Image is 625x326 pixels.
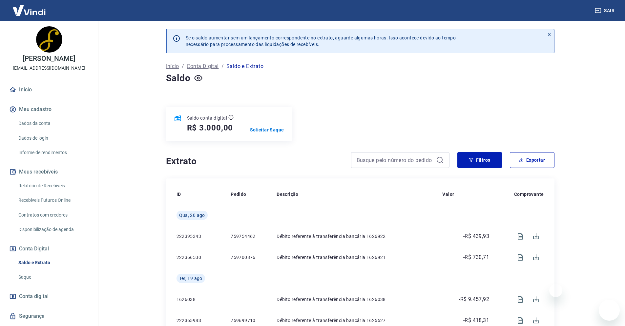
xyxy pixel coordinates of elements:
button: Exportar [510,152,554,168]
p: Débito referente à transferência bancária 1626038 [277,296,432,303]
button: Filtros [457,152,502,168]
button: Meu cadastro [8,102,90,117]
a: Recebíveis Futuros Online [16,194,90,207]
img: 4ee3ae69-5e29-4cd7-b5ef-aa7cd243b3fc.jpeg [36,26,62,53]
p: 222365943 [177,317,220,324]
a: Solicitar Saque [250,127,284,133]
button: Sair [594,5,617,17]
p: Pedido [231,191,246,198]
a: Relatório de Recebíveis [16,179,90,193]
a: Segurança [8,309,90,323]
p: [EMAIL_ADDRESS][DOMAIN_NAME] [13,65,85,72]
a: Conta Digital [187,62,219,70]
p: Descrição [277,191,299,198]
a: Contratos com credores [16,208,90,222]
button: Conta Digital [8,242,90,256]
p: Saldo e Extrato [226,62,263,70]
button: Meus recebíveis [8,165,90,179]
span: Download [528,291,544,307]
p: 759754462 [231,233,266,240]
a: Conta digital [8,289,90,304]
p: ID [177,191,181,198]
iframe: Close message [549,284,562,297]
p: 759700876 [231,254,266,261]
a: Saque [16,270,90,284]
h4: Extrato [166,155,343,168]
h4: Saldo [166,72,191,85]
p: 222395343 [177,233,220,240]
img: Vindi [8,0,51,20]
span: Ter, 19 ago [179,275,202,282]
p: -R$ 439,93 [463,232,489,240]
p: 759699710 [231,317,266,324]
a: Informe de rendimentos [16,146,90,159]
a: Início [166,62,179,70]
p: Débito referente à transferência bancária 1626922 [277,233,432,240]
p: -R$ 418,31 [463,316,489,324]
a: Início [8,82,90,97]
span: Download [528,228,544,244]
span: Conta digital [19,292,49,301]
span: Visualizar [512,291,528,307]
span: Qua, 20 ago [179,212,205,219]
span: Visualizar [512,249,528,265]
p: / [182,62,184,70]
p: Débito referente à transferência bancária 1626921 [277,254,432,261]
h5: R$ 3.000,00 [187,123,233,133]
a: Dados de login [16,131,90,145]
p: Valor [442,191,454,198]
a: Saldo e Extrato [16,256,90,269]
p: [PERSON_NAME] [23,55,75,62]
p: Débito referente à transferência bancária 1625527 [277,317,432,324]
p: -R$ 730,71 [463,253,489,261]
p: Se o saldo aumentar sem um lançamento correspondente no extrato, aguarde algumas horas. Isso acon... [186,35,456,48]
p: 222366530 [177,254,220,261]
span: Visualizar [512,228,528,244]
a: Dados da conta [16,117,90,130]
iframe: Button to launch messaging window [599,300,620,321]
p: Saldo conta digital [187,115,227,121]
p: / [221,62,224,70]
input: Busque pelo número do pedido [357,155,433,165]
p: -R$ 9.457,92 [459,295,489,303]
span: Download [528,249,544,265]
p: Comprovante [514,191,544,198]
p: 1626038 [177,296,220,303]
a: Disponibilização de agenda [16,223,90,236]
